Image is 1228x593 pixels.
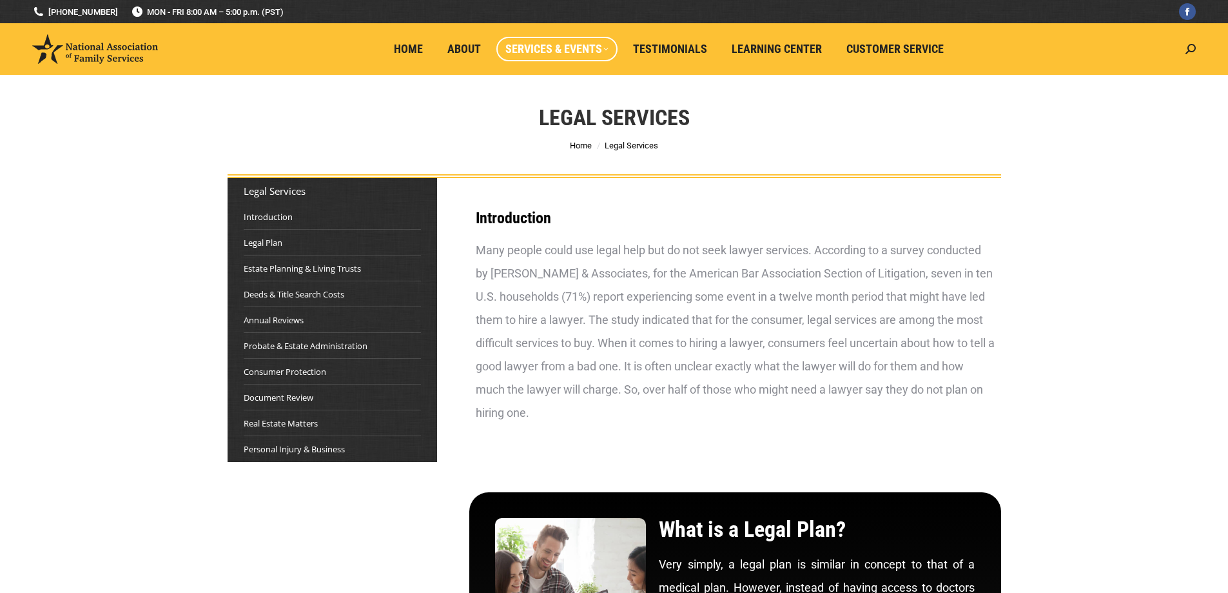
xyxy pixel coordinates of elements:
a: Learning Center [723,37,831,61]
a: Probate & Estate Administration [244,339,367,352]
span: Legal Services [605,141,658,150]
a: Document Review [244,391,313,404]
a: [PHONE_NUMBER] [32,6,118,18]
span: Home [394,42,423,56]
span: Services & Events [505,42,609,56]
a: Estate Planning & Living Trusts [244,262,361,275]
div: Many people could use legal help but do not seek lawyer services. According to a survey conducted... [476,239,995,425]
img: National Association of Family Services [32,34,158,64]
h3: Introduction [476,210,995,226]
a: Consumer Protection [244,365,326,378]
div: Legal Services [244,185,421,197]
span: Learning Center [732,42,822,56]
a: Home [385,37,432,61]
a: Deeds & Title Search Costs [244,288,344,301]
a: Real Estate Matters [244,417,318,430]
a: Personal Injury & Business [244,443,345,456]
a: Legal Plan [244,236,282,249]
span: About [447,42,481,56]
span: Customer Service [846,42,944,56]
a: Home [570,141,592,150]
h1: Legal Services [539,103,690,132]
a: Testimonials [624,37,716,61]
a: Introduction [244,210,293,223]
a: Facebook page opens in new window [1179,3,1196,20]
span: MON - FRI 8:00 AM – 5:00 p.m. (PST) [131,6,284,18]
a: About [438,37,490,61]
a: Annual Reviews [244,314,304,327]
a: Customer Service [837,37,953,61]
h2: What is a Legal Plan? [659,518,975,540]
span: Testimonials [633,42,707,56]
